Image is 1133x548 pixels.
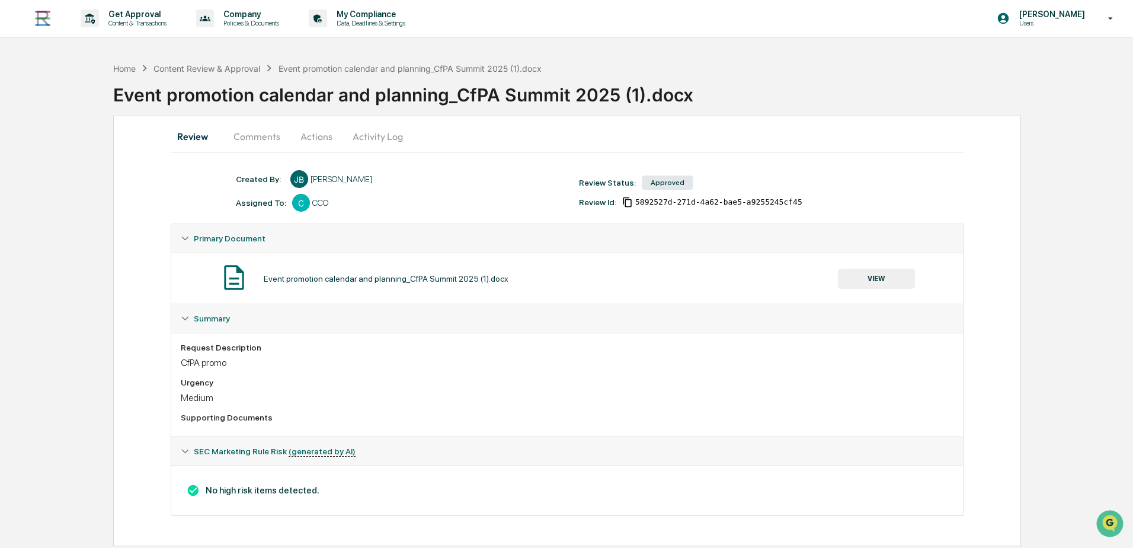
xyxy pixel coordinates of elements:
div: SEC Marketing Rule Risk (generated by AI) [171,466,963,515]
div: We're available if you need us! [40,103,150,112]
span: Summary [194,314,230,323]
div: Approved [642,176,693,190]
div: CCO [312,198,328,208]
div: 🗄️ [86,151,95,160]
div: Event promotion calendar and planning_CfPA Summit 2025 (1).docx [113,75,1133,106]
div: 🔎 [12,173,21,183]
p: Data, Deadlines & Settings [327,19,411,27]
div: Review Id: [579,197,616,207]
p: How can we help? [12,25,216,44]
button: Start new chat [201,94,216,109]
div: 🖐️ [12,151,21,160]
img: Document Icon [219,263,249,292]
div: Assigned To: [236,198,286,208]
span: Preclearance [24,149,76,161]
u: (generated by AI) [289,447,356,457]
div: Primary Document [171,224,963,253]
span: Primary Document [194,234,265,243]
div: Primary Document [171,253,963,304]
div: Urgency [181,378,953,387]
div: C [292,194,310,212]
a: Powered byPylon [84,200,143,210]
button: Comments [224,122,290,151]
div: secondary tabs example [171,122,964,151]
div: Summary [171,304,963,333]
a: 🗄️Attestations [81,145,152,166]
img: 1746055101610-c473b297-6a78-478c-a979-82029cc54cd1 [12,91,33,112]
p: Company [214,9,285,19]
span: Pylon [118,201,143,210]
img: logo [28,4,57,33]
div: Request Description [181,343,953,352]
button: Actions [290,122,343,151]
iframe: Open customer support [1095,509,1127,541]
p: My Compliance [327,9,411,19]
span: SEC Marketing Rule Risk [194,447,356,456]
button: Activity Log [343,122,412,151]
a: 🖐️Preclearance [7,145,81,166]
div: SEC Marketing Rule Risk (generated by AI) [171,437,963,466]
a: 🔎Data Lookup [7,167,79,189]
p: Content & Transactions [99,19,172,27]
p: Policies & Documents [214,19,285,27]
div: Event promotion calendar and planning_CfPA Summit 2025 (1).docx [279,63,542,74]
div: Review Status: [579,178,636,187]
p: Get Approval [99,9,172,19]
div: Event promotion calendar and planning_CfPA Summit 2025 (1).docx [264,274,508,283]
p: Users [1010,19,1091,27]
p: [PERSON_NAME] [1010,9,1091,19]
div: Home [113,63,136,74]
button: VIEW [838,269,915,289]
div: JB [290,170,308,188]
button: Review [171,122,224,151]
h3: No high risk items detected. [181,484,953,497]
span: 5892527d-271d-4a62-bae5-a9255245cf45 [635,197,802,207]
div: Content Review & Approval [153,63,260,74]
div: Medium [181,392,953,403]
span: Data Lookup [24,172,75,184]
div: Created By: ‎ ‎ [236,174,284,184]
div: CfPA promo [181,357,953,368]
div: Start new chat [40,91,194,103]
div: Supporting Documents [181,413,953,422]
div: Summary [171,333,963,437]
span: Attestations [98,149,147,161]
div: [PERSON_NAME] [311,174,372,184]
